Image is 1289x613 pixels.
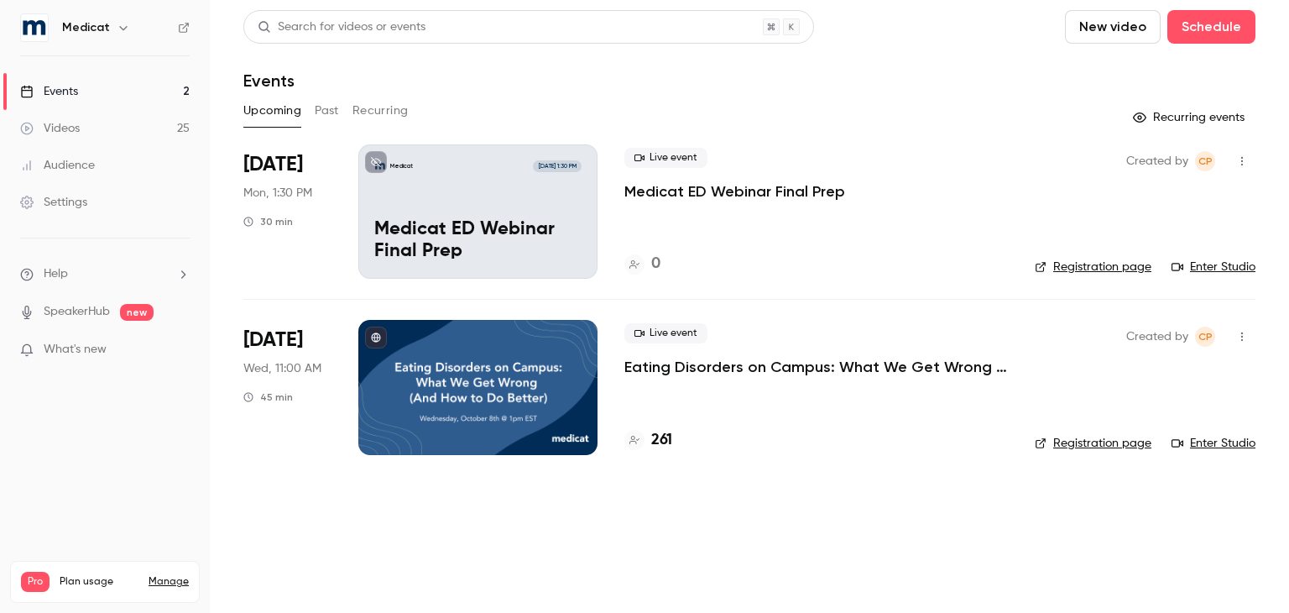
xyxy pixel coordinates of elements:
[374,219,582,263] p: Medicat ED Webinar Final Prep
[624,357,1008,377] a: Eating Disorders on Campus: What We Get Wrong (And How to Do Better)
[1167,10,1255,44] button: Schedule
[315,97,339,124] button: Past
[243,71,295,91] h1: Events
[1035,435,1151,452] a: Registration page
[243,320,331,454] div: Oct 8 Wed, 1:00 PM (America/New York)
[1198,327,1213,347] span: CP
[20,83,78,100] div: Events
[20,194,87,211] div: Settings
[624,429,672,452] a: 261
[651,253,660,275] h4: 0
[1195,327,1215,347] span: Claire Powell
[651,429,672,452] h4: 261
[352,97,409,124] button: Recurring
[1195,151,1215,171] span: Claire Powell
[624,181,845,202] a: Medicat ED Webinar Final Prep
[1035,259,1151,275] a: Registration page
[243,151,303,178] span: [DATE]
[624,148,707,168] span: Live event
[21,14,48,41] img: Medicat
[20,157,95,174] div: Audience
[1198,151,1213,171] span: CP
[358,144,598,279] a: Medicat ED Webinar Final PrepMedicat[DATE] 1:30 PMMedicat ED Webinar Final Prep
[243,144,331,279] div: Oct 6 Mon, 3:30 PM (America/New York)
[1125,104,1255,131] button: Recurring events
[390,162,413,170] p: Medicat
[120,304,154,321] span: new
[1172,259,1255,275] a: Enter Studio
[1126,327,1188,347] span: Created by
[44,303,110,321] a: SpeakerHub
[44,265,68,283] span: Help
[533,160,581,172] span: [DATE] 1:30 PM
[243,97,301,124] button: Upcoming
[624,323,707,343] span: Live event
[60,575,138,589] span: Plan usage
[44,341,107,359] span: What's new
[243,327,303,354] span: [DATE]
[1172,435,1255,452] a: Enter Studio
[243,185,312,202] span: Mon, 1:30 PM
[1065,10,1161,44] button: New video
[20,265,190,283] li: help-dropdown-opener
[258,18,425,36] div: Search for videos or events
[1126,151,1188,171] span: Created by
[243,360,321,377] span: Wed, 11:00 AM
[20,120,80,137] div: Videos
[62,19,110,36] h6: Medicat
[21,572,50,592] span: Pro
[243,390,293,404] div: 45 min
[243,215,293,228] div: 30 min
[149,575,189,589] a: Manage
[624,253,660,275] a: 0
